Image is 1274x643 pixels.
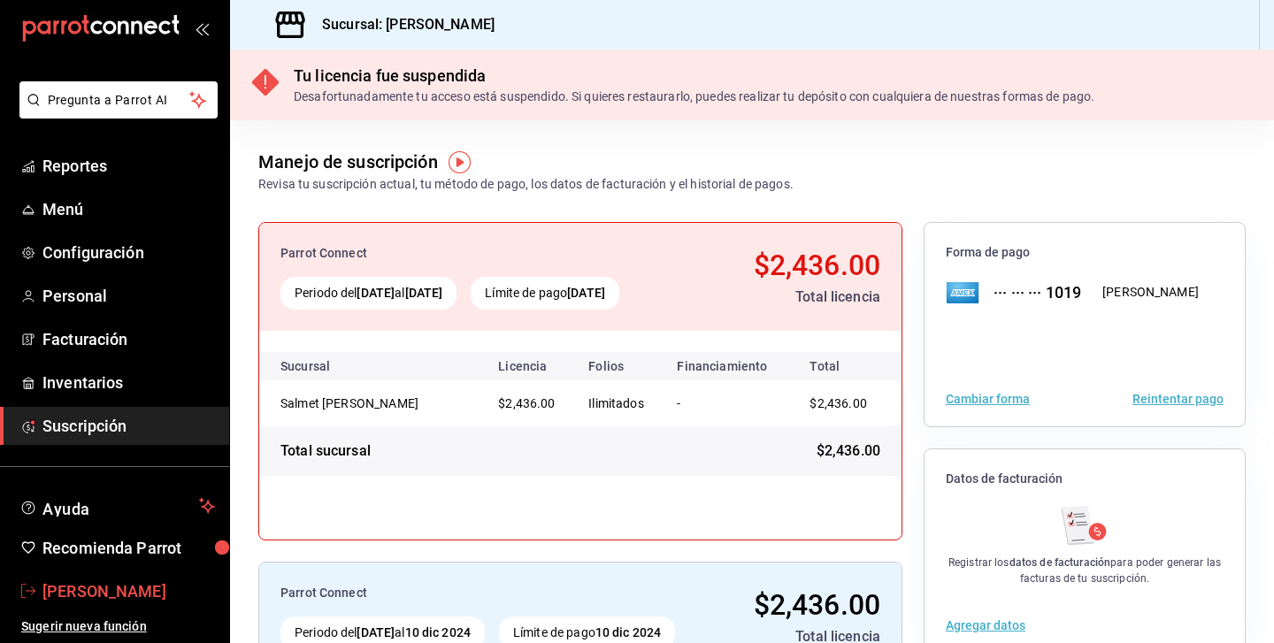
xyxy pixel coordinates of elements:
[595,625,661,639] strong: 10 dic 2024
[979,280,1081,304] div: ··· ··· ··· 1019
[42,495,192,517] span: Ayuda
[42,327,215,351] span: Facturación
[280,440,371,462] div: Total sucursal
[294,88,1094,106] div: Desafortunadamente tu acceso está suspendido. Si quieres restaurarlo, puedes realizar tu depósito...
[788,352,902,380] th: Total
[42,241,215,264] span: Configuración
[308,14,495,35] h3: Sucursal: [PERSON_NAME]
[449,151,471,173] img: Tooltip marker
[42,536,215,560] span: Recomienda Parrot
[663,352,788,380] th: Financiamiento
[754,249,880,282] span: $2,436.00
[280,359,378,373] div: Sucursal
[663,380,788,426] td: -
[471,277,619,310] div: Límite de pago
[42,414,215,438] span: Suscripción
[484,352,574,380] th: Licencia
[195,21,209,35] button: open_drawer_menu
[280,584,708,602] div: Parrot Connect
[12,103,218,122] a: Pregunta a Parrot AI
[280,244,679,263] div: Parrot Connect
[574,380,663,426] td: Ilimitados
[1009,556,1111,569] strong: datos de facturación
[498,396,555,410] span: $2,436.00
[357,286,395,300] strong: [DATE]
[574,352,663,380] th: Folios
[280,394,457,412] div: Salmet Narvarte
[294,64,1094,88] div: Tu licencia fue suspendida
[694,287,880,308] div: Total licencia
[946,619,1025,632] button: Agregar datos
[567,286,605,300] strong: [DATE]
[42,197,215,221] span: Menú
[357,625,395,639] strong: [DATE]
[21,617,215,636] span: Sugerir nueva función
[946,471,1224,487] span: Datos de facturación
[810,396,866,410] span: $2,436.00
[1102,283,1199,302] div: [PERSON_NAME]
[42,371,215,394] span: Inventarios
[280,277,457,310] div: Periodo del al
[280,394,457,412] div: Salmet [PERSON_NAME]
[1132,393,1224,405] button: Reintentar pago
[405,625,471,639] strong: 10 dic 2024
[817,440,880,462] span: $2,436.00
[42,284,215,308] span: Personal
[946,555,1224,586] div: Registrar los para poder generar las facturas de tu suscripción.
[946,393,1030,405] button: Cambiar forma
[42,579,215,603] span: [PERSON_NAME]
[754,588,880,622] span: $2,436.00
[42,154,215,178] span: Reportes
[405,286,443,300] strong: [DATE]
[48,91,190,110] span: Pregunta a Parrot AI
[946,244,1224,261] span: Forma de pago
[258,149,438,175] div: Manejo de suscripción
[19,81,218,119] button: Pregunta a Parrot AI
[258,175,794,194] div: Revisa tu suscripción actual, tu método de pago, los datos de facturación y el historial de pagos.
